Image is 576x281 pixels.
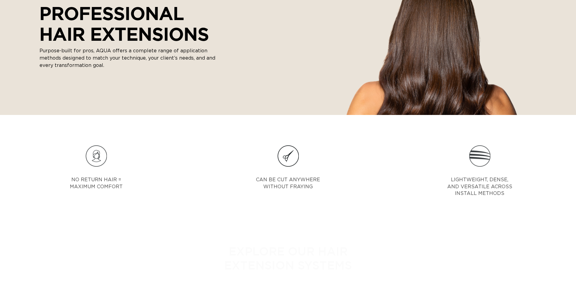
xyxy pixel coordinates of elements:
[39,3,216,44] p: PROFESSIONAL HAIR EXTENSIONS
[86,145,107,167] img: Icon_7.png
[278,145,299,167] img: Icon_8.png
[256,176,320,190] p: CAN BE CUT ANYWHERE WITHOUT FRAYING
[70,176,123,190] p: NO RETURN HAIR = MAXIMUM COMFORT
[170,244,407,272] p: EXPLORE OUR HAIR EXTENSION SYSTEMS
[39,47,216,69] p: Purpose-built for pros, AQUA offers a complete range of application methods designed to match you...
[442,176,518,197] p: LIGHTWEIGHT, DENSE, AND VERSATILE ACROSS INSTALL METHODS
[469,145,490,167] img: Icon_9.png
